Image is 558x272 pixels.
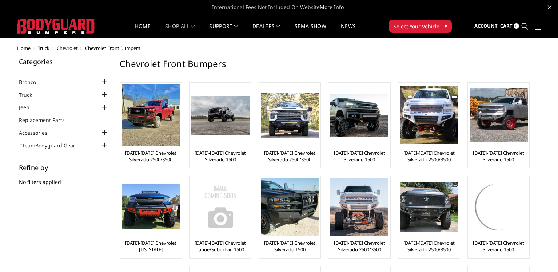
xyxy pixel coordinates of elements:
[445,22,447,30] span: ▾
[191,178,250,236] img: No Image
[400,240,458,253] a: [DATE]-[DATE] Chevrolet Silverado 2500/3500
[19,78,45,86] a: Bronco
[261,240,319,253] a: [DATE]-[DATE] Chevrolet Silverado 1500
[252,24,280,38] a: Dealers
[330,150,388,163] a: [DATE]-[DATE] Chevrolet Silverado 1500
[341,24,356,38] a: News
[19,164,109,193] div: No filters applied
[191,178,249,236] a: No Image
[17,19,95,34] img: BODYGUARD BUMPERS
[19,58,109,65] h5: Categories
[17,45,31,51] a: Home
[19,91,41,99] a: Truck
[38,45,49,51] a: Truck
[19,142,84,149] a: #TeamBodyguard Gear
[19,164,109,171] h5: Refine by
[165,24,195,38] a: shop all
[474,23,498,29] span: Account
[261,150,319,163] a: [DATE]-[DATE] Chevrolet Silverado 2500/3500
[514,23,519,29] span: 0
[295,24,326,38] a: SEMA Show
[474,16,498,36] a: Account
[389,20,452,33] button: Select Your Vehicle
[120,58,529,75] h1: Chevrolet Front Bumpers
[209,24,238,38] a: Support
[19,129,56,137] a: Accessories
[394,23,439,30] span: Select Your Vehicle
[500,23,513,29] span: Cart
[122,240,180,253] a: [DATE]-[DATE] Chevrolet [US_STATE]
[320,4,344,11] a: More Info
[19,116,74,124] a: Replacement Parts
[19,103,39,111] a: Jeep
[470,240,527,253] a: [DATE]-[DATE] Chevrolet Silverado 1500
[330,240,388,253] a: [DATE]-[DATE] Chevrolet Silverado 2500/3500
[85,45,140,51] span: Chevrolet Front Bumpers
[122,150,180,163] a: [DATE]-[DATE] Chevrolet Silverado 2500/3500
[191,150,249,163] a: [DATE]-[DATE] Chevrolet Silverado 1500
[135,24,151,38] a: Home
[191,240,249,253] a: [DATE]-[DATE] Chevrolet Tahoe/Suburban 1500
[470,150,527,163] a: [DATE]-[DATE] Chevrolet Silverado 1500
[400,150,458,163] a: [DATE]-[DATE] Chevrolet Silverado 2500/3500
[57,45,78,51] a: Chevrolet
[500,16,519,36] a: Cart 0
